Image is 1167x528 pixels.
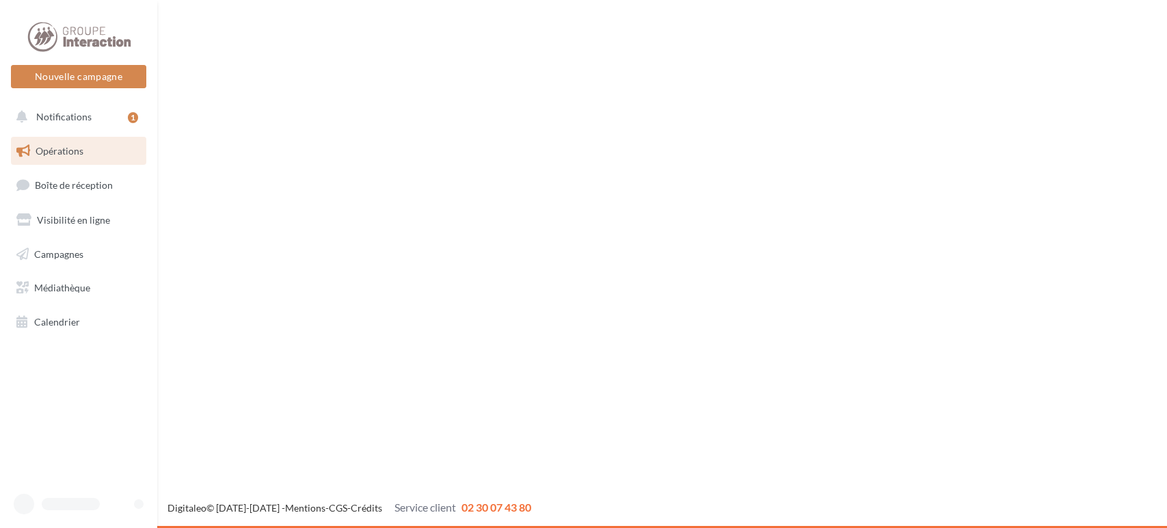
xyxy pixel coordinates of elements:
span: Médiathèque [34,282,90,293]
a: Calendrier [8,308,149,336]
span: © [DATE]-[DATE] - - - [167,502,531,514]
span: Notifications [36,111,92,122]
button: Notifications 1 [8,103,144,131]
span: Calendrier [34,316,80,328]
a: CGS [329,502,347,514]
span: Campagnes [34,248,83,259]
a: Visibilité en ligne [8,206,149,235]
span: Boîte de réception [35,179,113,191]
span: Service client [394,501,456,514]
div: 1 [128,112,138,123]
span: Opérations [36,145,83,157]
button: Nouvelle campagne [11,65,146,88]
a: Opérations [8,137,149,166]
a: Crédits [351,502,382,514]
a: Digitaleo [167,502,206,514]
span: Visibilité en ligne [37,214,110,226]
a: Boîte de réception [8,170,149,200]
a: Médiathèque [8,274,149,302]
a: Mentions [285,502,325,514]
span: 02 30 07 43 80 [461,501,531,514]
a: Campagnes [8,240,149,269]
